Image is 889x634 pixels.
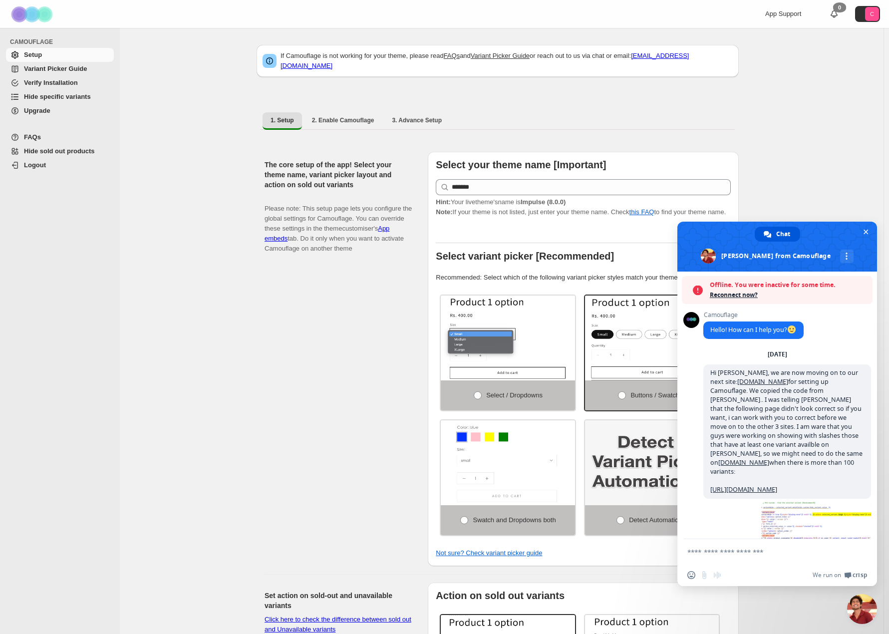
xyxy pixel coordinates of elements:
a: 0 [829,9,839,19]
span: Insert an emoji [687,571,695,579]
div: [DATE] [768,351,787,357]
span: Avatar with initials C [865,7,879,21]
a: Logout [6,158,114,172]
img: Select / Dropdowns [441,296,575,380]
a: this FAQ [629,208,654,216]
a: Upgrade [6,104,114,118]
span: Buttons / Swatches [630,391,686,399]
img: Swatch and Dropdowns both [441,420,575,505]
a: Variant Picker Guide [471,52,530,59]
a: Not sure? Check variant picker guide [436,549,542,557]
span: 2. Enable Camouflage [312,116,374,124]
span: Hide sold out products [24,147,95,155]
span: Logout [24,161,46,169]
div: 0 [833,2,846,12]
div: Chat [755,227,800,242]
p: Recommended: Select which of the following variant picker styles match your theme. [436,273,731,283]
span: Upgrade [24,107,50,114]
span: Verify Installation [24,79,78,86]
a: [DOMAIN_NAME] [737,377,788,386]
a: FAQs [6,130,114,144]
p: If Camouflage is not working for your theme, please read and or reach out to us via chat or email: [281,51,733,71]
p: If your theme is not listed, just enter your theme name. Check to find your theme name. [436,197,731,217]
span: Detect Automatically [629,516,688,524]
b: Select variant picker [Recommended] [436,251,614,262]
a: Variant Picker Guide [6,62,114,76]
div: More channels [840,250,854,263]
a: Click here to check the difference between sold out and Unavailable variants [265,616,411,633]
span: Your live theme's name is [436,198,566,206]
span: Hello! How can I help you? [710,325,797,334]
strong: Impulse (8.0.0) [521,198,566,206]
span: FAQs [24,133,41,141]
span: Offline. You were inactive for some time. [710,280,868,290]
p: Please note: This setup page lets you configure the global settings for Camouflage. You can overr... [265,194,412,254]
div: Close chat [847,594,877,624]
button: Avatar with initials C [855,6,880,22]
b: Action on sold out variants [436,590,565,601]
img: Detect Automatically [585,420,719,505]
span: Crisp [853,571,867,579]
strong: Hint: [436,198,451,206]
span: Reconnect now? [710,290,868,300]
span: App Support [765,10,801,17]
a: [URL][DOMAIN_NAME] [710,485,777,494]
a: Hide specific variants [6,90,114,104]
span: Hide specific variants [24,93,91,100]
b: Select your theme name [Important] [436,159,606,170]
a: Verify Installation [6,76,114,90]
a: Hide sold out products [6,144,114,158]
a: Setup [6,48,114,62]
h2: The core setup of the app! Select your theme name, variant picker layout and action on sold out v... [265,160,412,190]
textarea: Compose your message... [687,548,845,557]
span: Close chat [861,227,871,237]
span: CAMOUFLAGE [10,38,115,46]
span: Chat [776,227,790,242]
img: Buttons / Swatches [585,296,719,380]
span: Select / Dropdowns [486,391,543,399]
span: Swatch and Dropdowns both [473,516,556,524]
img: Camouflage [8,0,58,28]
span: Setup [24,51,42,58]
strong: Note: [436,208,452,216]
span: 1. Setup [271,116,294,124]
h2: Set action on sold-out and unavailable variants [265,591,412,611]
a: FAQs [444,52,460,59]
span: Variant Picker Guide [24,65,87,72]
span: Hi [PERSON_NAME], we are now moving on to our next site: for setting up Camouflage. We copied the... [710,368,863,494]
a: [DOMAIN_NAME] [718,458,769,467]
text: C [870,11,874,17]
a: We run onCrisp [813,571,867,579]
span: 3. Advance Setup [392,116,442,124]
span: We run on [813,571,841,579]
span: Camouflage [703,312,804,318]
